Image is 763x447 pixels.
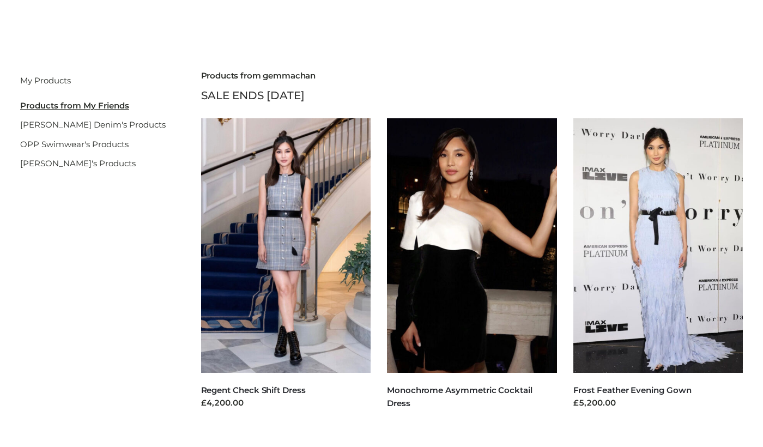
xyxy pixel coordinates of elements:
[201,118,371,373] img: Regent Check Shift Dress
[20,158,136,168] a: [PERSON_NAME]'s Products
[387,385,532,408] a: Monochrome Asymmetric Cocktail Dress
[20,100,129,111] u: Products from My Friends
[20,75,71,86] a: My Products
[20,119,166,130] a: [PERSON_NAME] Denim's Products
[201,385,306,395] a: Regent Check Shift Dress
[573,385,692,395] a: Frost Feather Evening Gown
[201,397,371,409] div: £4,200.00
[201,71,743,81] h2: Products from gemmachan
[201,86,743,105] div: SALE ENDS [DATE]
[387,118,557,373] img: Monochrome Asymmetric Cocktail Dress
[573,118,743,373] img: Frost Feather Evening Gown
[20,139,129,149] a: OPP Swimwear's Products
[573,397,743,409] div: £5,200.00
